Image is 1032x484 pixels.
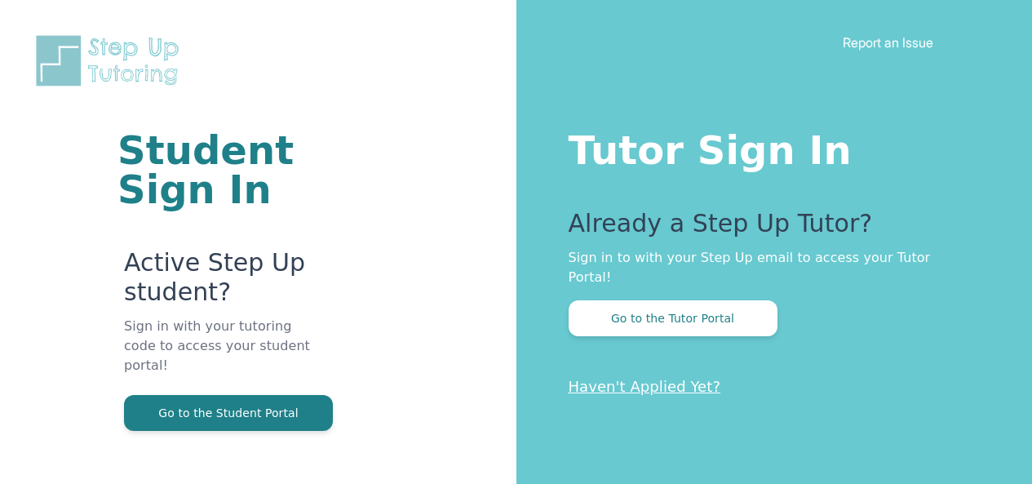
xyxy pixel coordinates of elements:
[124,405,333,420] a: Go to the Student Portal
[569,209,968,248] p: Already a Step Up Tutor?
[569,378,721,395] a: Haven't Applied Yet?
[843,34,933,51] a: Report an Issue
[124,248,321,317] p: Active Step Up student?
[569,248,968,287] p: Sign in to with your Step Up email to access your Tutor Portal!
[569,300,777,336] button: Go to the Tutor Portal
[117,131,321,209] h1: Student Sign In
[124,317,321,395] p: Sign in with your tutoring code to access your student portal!
[33,33,189,89] img: Step Up Tutoring horizontal logo
[569,124,968,170] h1: Tutor Sign In
[124,395,333,431] button: Go to the Student Portal
[569,310,777,326] a: Go to the Tutor Portal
